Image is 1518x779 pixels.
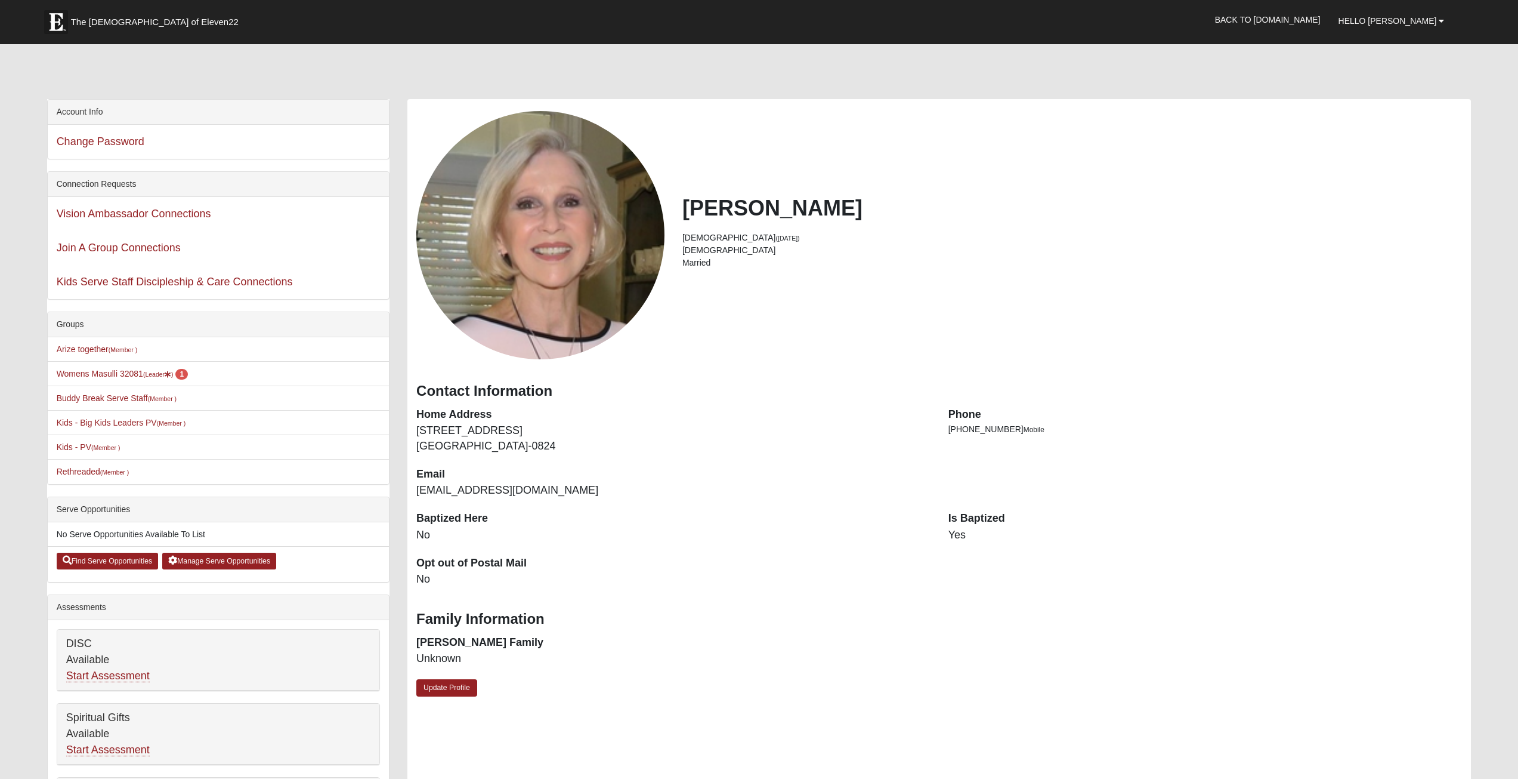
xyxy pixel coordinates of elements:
[682,244,1462,257] li: [DEMOGRAPHIC_DATA]
[416,111,664,359] a: View Fullsize Photo
[948,511,1463,526] dt: Is Baptized
[48,312,389,337] div: Groups
[416,407,930,423] dt: Home Address
[1024,426,1044,434] span: Mobile
[100,469,129,476] small: (Member )
[148,395,177,402] small: (Member )
[416,679,477,697] a: Update Profile
[48,497,389,522] div: Serve Opportunities
[776,235,800,242] small: ([DATE])
[57,418,186,427] a: Kids - Big Kids Leaders PV(Member )
[948,423,1463,436] li: [PHONE_NUMBER]
[948,407,1463,423] dt: Phone
[416,423,930,454] dd: [STREET_ADDRESS] [GEOGRAPHIC_DATA]-0824
[57,393,177,403] a: Buddy Break Serve Staff(Member )
[66,744,150,756] a: Start Assessment
[48,522,389,547] li: No Serve Opportunities Available To List
[157,420,186,427] small: (Member )
[57,136,144,147] a: Change Password
[71,16,239,28] span: The [DEMOGRAPHIC_DATA] of Eleven22
[109,346,137,353] small: (Member )
[416,528,930,543] dd: No
[416,383,1462,400] h3: Contact Information
[48,100,389,125] div: Account Info
[57,553,159,569] a: Find Serve Opportunities
[66,670,150,682] a: Start Assessment
[416,556,930,571] dt: Opt out of Postal Mail
[91,444,120,451] small: (Member )
[1330,6,1454,36] a: Hello [PERSON_NAME]
[44,10,68,34] img: Eleven22 logo
[162,553,276,569] a: Manage Serve Opportunities
[416,483,930,498] dd: [EMAIL_ADDRESS][DOMAIN_NAME]
[57,442,120,452] a: Kids - PV(Member )
[57,369,188,378] a: Womens Masulli 32081(Leader) 1
[416,511,930,526] dt: Baptized Here
[682,232,1462,244] li: [DEMOGRAPHIC_DATA]
[48,595,389,620] div: Assessments
[57,344,138,354] a: Arize together(Member )
[57,467,129,476] a: Rethreaded(Member )
[416,611,1462,628] h3: Family Information
[57,704,379,765] div: Spiritual Gifts Available
[57,630,379,691] div: DISC Available
[48,172,389,197] div: Connection Requests
[682,257,1462,269] li: Married
[175,369,188,380] span: number of pending members
[1206,5,1330,35] a: Back to [DOMAIN_NAME]
[416,651,930,667] dd: Unknown
[416,635,930,651] dt: [PERSON_NAME] Family
[57,242,181,254] a: Join A Group Connections
[1338,16,1437,26] span: Hello [PERSON_NAME]
[416,467,930,482] dt: Email
[57,208,211,220] a: Vision Ambassador Connections
[38,4,277,34] a: The [DEMOGRAPHIC_DATA] of Eleven22
[948,528,1463,543] dd: Yes
[143,371,174,378] small: (Leader )
[682,195,1462,221] h2: [PERSON_NAME]
[416,572,930,587] dd: No
[57,276,293,288] a: Kids Serve Staff Discipleship & Care Connections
